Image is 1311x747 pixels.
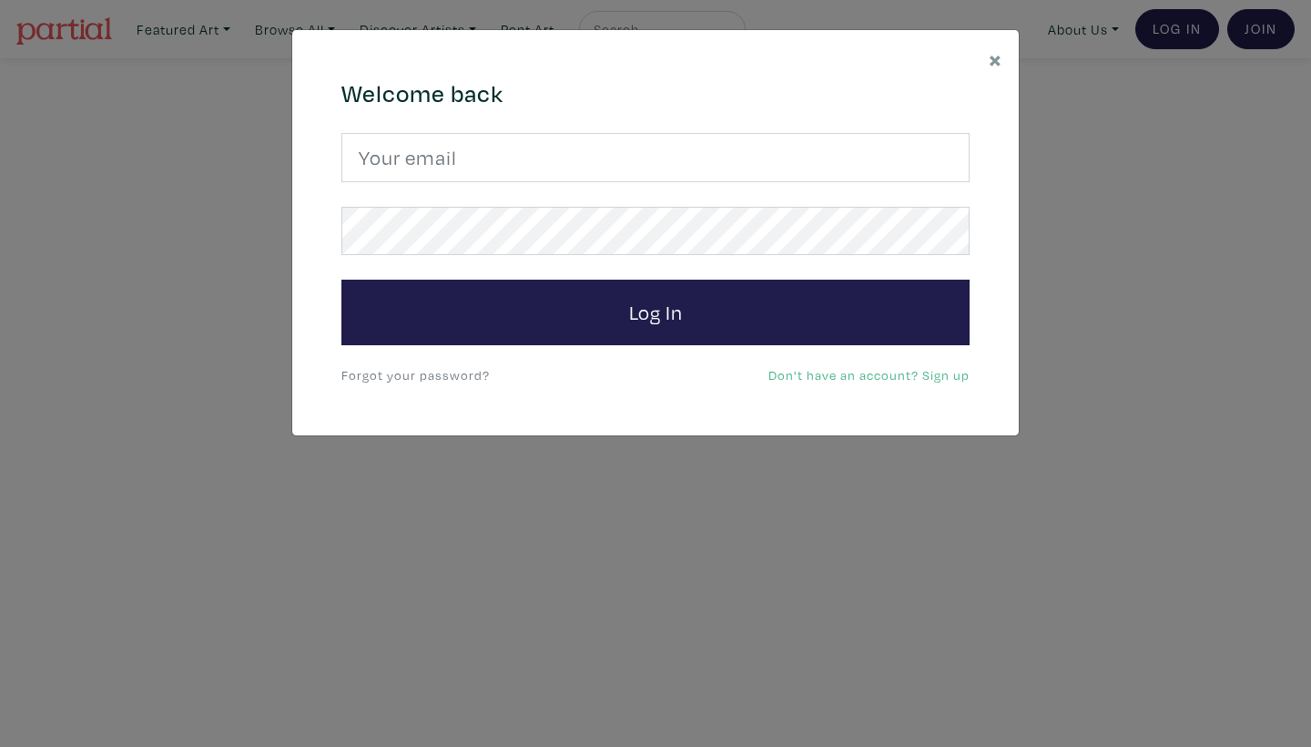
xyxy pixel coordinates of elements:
input: Your email [341,133,970,182]
span: × [989,43,1002,75]
a: Don't have an account? Sign up [768,366,970,384]
button: Log In [341,280,970,345]
button: Close [972,30,1019,87]
a: Forgot your password? [341,366,490,384]
h4: Welcome back [341,79,970,108]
